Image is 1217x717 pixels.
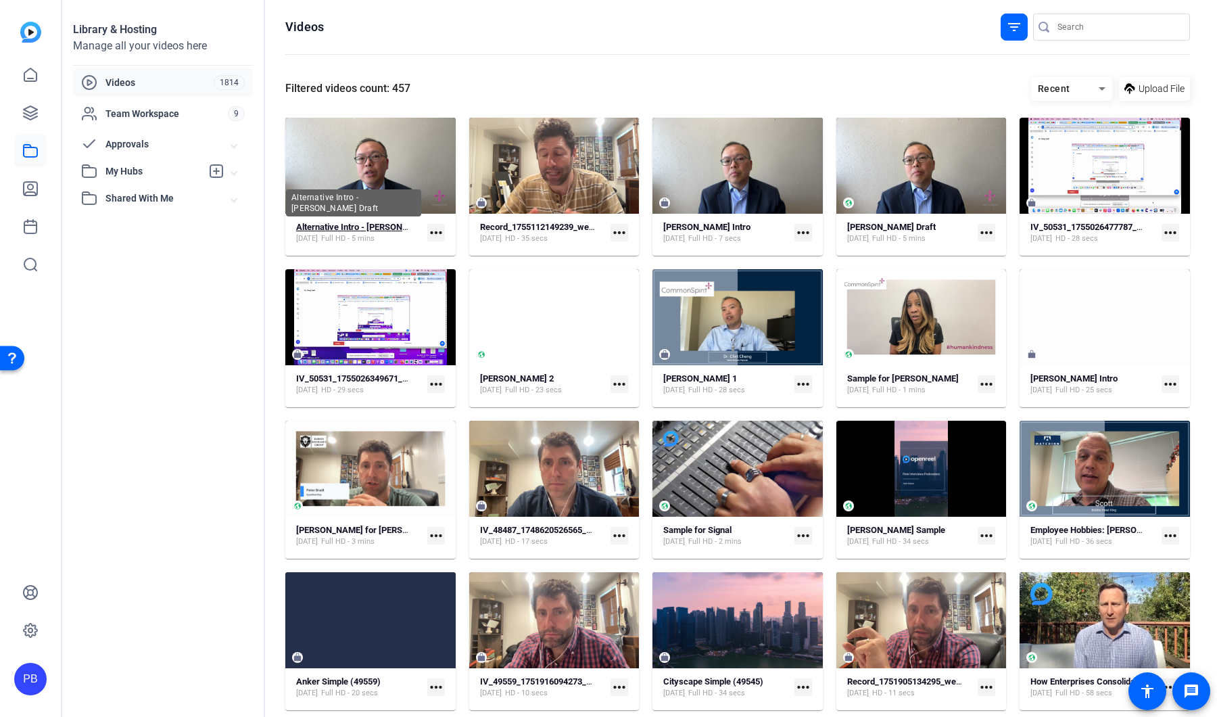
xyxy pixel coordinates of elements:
mat-icon: more_horiz [978,224,995,241]
span: Team Workspace [105,107,228,120]
a: [PERSON_NAME] Draft[DATE]Full HD - 5 mins [847,222,973,244]
mat-icon: more_horiz [794,224,812,241]
img: blue-gradient.svg [20,22,41,43]
mat-icon: more_horiz [978,527,995,545]
div: Alternative Intro - [PERSON_NAME] Draft [286,189,421,216]
span: Full HD - 5 mins [872,233,926,244]
strong: IV_49559_1751916094273_webcam [480,676,619,687]
strong: [PERSON_NAME] 1 [663,373,737,384]
a: IV_50531_1755026477787_screen[DATE]HD - 28 secs [1030,222,1156,244]
span: [DATE] [480,233,502,244]
span: Full HD - 58 secs [1055,688,1112,699]
span: [DATE] [1030,688,1052,699]
strong: Anker Simple (49559) [296,676,381,687]
span: Full HD - 34 secs [872,536,929,547]
mat-icon: more_horiz [978,375,995,393]
mat-icon: more_horiz [1162,375,1179,393]
a: [PERSON_NAME] for [PERSON_NAME][DATE]Full HD - 3 mins [296,525,422,547]
strong: How Enterprises Consolidate Video in [DATE] [1030,676,1204,687]
mat-icon: more_horiz [1162,527,1179,545]
mat-icon: more_horiz [427,527,445,545]
mat-icon: more_horiz [794,527,812,545]
span: [DATE] [1030,385,1052,396]
a: Alternative Intro - [PERSON_NAME] Draft[DATE]Full HD - 5 mins [296,222,422,244]
h1: Videos [285,19,324,35]
div: PB [14,663,47,695]
span: [DATE] [296,385,318,396]
a: IV_48487_1748620526565_webcam[DATE]HD - 17 secs [480,525,606,547]
strong: IV_50531_1755026349671_screen [296,373,429,384]
span: HD - 17 secs [505,536,548,547]
span: Full HD - 28 secs [688,385,745,396]
strong: [PERSON_NAME] for [PERSON_NAME] [296,525,446,535]
mat-icon: more_horiz [978,678,995,696]
span: Full HD - 2 mins [688,536,742,547]
span: Approvals [105,137,231,152]
span: [DATE] [1030,536,1052,547]
strong: Record_1755112149239_webcam [480,222,611,232]
div: Manage all your videos here [73,38,253,54]
mat-icon: more_horiz [427,224,445,241]
a: Record_1755112149239_webcam[DATE]HD - 35 secs [480,222,606,244]
span: [DATE] [663,536,685,547]
mat-expansion-panel-header: My Hubs [73,158,253,185]
mat-icon: more_horiz [427,375,445,393]
strong: [PERSON_NAME] Draft [847,222,936,232]
a: How Enterprises Consolidate Video in [DATE][DATE]Full HD - 58 secs [1030,676,1156,699]
span: [DATE] [296,688,318,699]
mat-icon: more_horiz [794,375,812,393]
a: Employee Hobbies: [PERSON_NAME][DATE]Full HD - 36 secs [1030,525,1156,547]
strong: [PERSON_NAME] Sample [847,525,945,535]
span: Full HD - 20 secs [321,688,378,699]
mat-icon: more_horiz [611,678,628,696]
div: Filtered videos count: 457 [285,80,410,97]
strong: Sample for [PERSON_NAME] [847,373,959,384]
strong: Employee Hobbies: [PERSON_NAME] [1030,525,1174,535]
span: [DATE] [663,688,685,699]
span: Full HD - 3 mins [321,536,375,547]
mat-icon: accessibility [1139,683,1155,699]
span: Recent [1038,83,1070,94]
a: Record_1751905134295_webcam[DATE]HD - 11 secs [847,676,973,699]
mat-icon: more_horiz [1162,224,1179,241]
mat-icon: more_horiz [611,224,628,241]
a: [PERSON_NAME] Intro[DATE]Full HD - 25 secs [1030,373,1156,396]
a: Sample for [PERSON_NAME][DATE]Full HD - 1 mins [847,373,973,396]
span: [DATE] [296,536,318,547]
mat-icon: more_horiz [427,678,445,696]
span: [DATE] [663,385,685,396]
span: HD - 11 secs [872,688,915,699]
a: IV_49559_1751916094273_webcam[DATE]HD - 10 secs [480,676,606,699]
strong: Record_1751905134295_webcam [847,676,978,687]
mat-icon: more_horiz [611,527,628,545]
span: [DATE] [296,233,318,244]
a: Cityscape Simple (49545)[DATE]Full HD - 34 secs [663,676,789,699]
span: [DATE] [480,385,502,396]
span: [DATE] [847,233,869,244]
strong: Alternative Intro - [PERSON_NAME] Draft [296,222,455,232]
span: 1814 [214,75,245,90]
span: 9 [228,106,245,121]
span: Videos [105,76,214,89]
span: [DATE] [1030,233,1052,244]
span: [DATE] [480,536,502,547]
span: HD - 35 secs [505,233,548,244]
a: IV_50531_1755026349671_screen[DATE]HD - 29 secs [296,373,422,396]
span: [DATE] [847,536,869,547]
strong: IV_48487_1748620526565_webcam [480,525,619,535]
span: HD - 10 secs [505,688,548,699]
span: Upload File [1139,82,1185,96]
span: Full HD - 5 mins [321,233,375,244]
input: Search [1057,19,1179,35]
strong: [PERSON_NAME] Intro [1030,373,1118,384]
a: Anker Simple (49559)[DATE]Full HD - 20 secs [296,676,422,699]
button: Upload File [1119,76,1190,101]
span: My Hubs [105,164,201,179]
span: [DATE] [847,688,869,699]
strong: [PERSON_NAME] 2 [480,373,554,384]
span: HD - 28 secs [1055,233,1098,244]
mat-expansion-panel-header: Shared With Me [73,185,253,212]
span: Full HD - 7 secs [688,233,741,244]
span: Full HD - 36 secs [1055,536,1112,547]
span: Full HD - 1 mins [872,385,926,396]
